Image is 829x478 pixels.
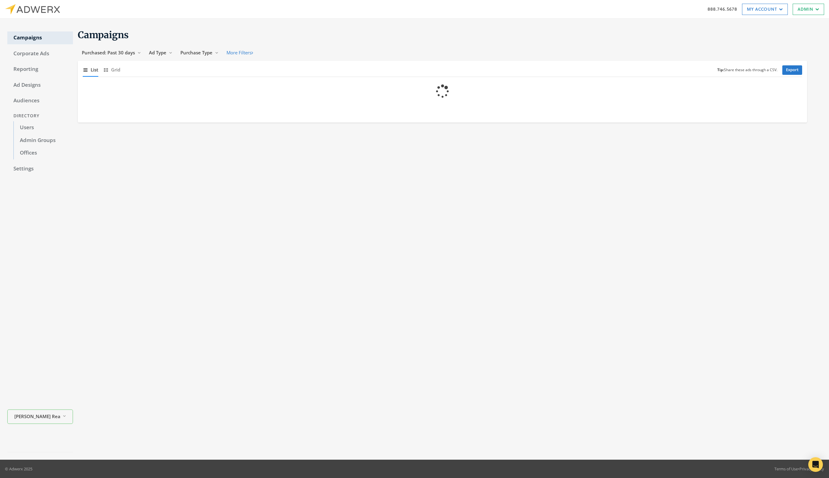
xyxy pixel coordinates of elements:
[78,29,129,41] span: Campaigns
[774,466,798,472] a: Terms of Use
[7,94,73,107] a: Audiences
[799,466,824,472] a: Privacy Policy
[180,49,212,56] span: Purchase Type
[782,65,802,75] a: Export
[7,79,73,92] a: Ad Designs
[7,410,73,424] button: [PERSON_NAME] Realty
[774,466,824,472] div: •
[5,4,60,15] img: Adwerx
[717,67,724,72] b: Tip:
[7,47,73,60] a: Corporate Ads
[176,47,223,58] button: Purchase Type
[7,110,73,122] div: Directory
[13,134,73,147] a: Admin Groups
[111,66,120,73] span: Grid
[13,147,73,159] a: Offices
[103,63,120,76] button: Grid
[7,31,73,44] a: Campaigns
[14,413,60,420] span: [PERSON_NAME] Realty
[793,4,824,15] a: Admin
[717,67,777,73] small: Share these ads through a CSV.
[223,47,257,58] button: More Filters
[145,47,176,58] button: Ad Type
[91,66,98,73] span: List
[149,49,166,56] span: Ad Type
[708,6,737,12] a: 888.746.5678
[78,47,145,58] button: Purchased: Past 30 days
[7,162,73,175] a: Settings
[7,63,73,76] a: Reporting
[13,121,73,134] a: Users
[808,457,823,472] div: Open Intercom Messenger
[5,466,32,472] p: © Adwerx 2025
[82,49,135,56] span: Purchased: Past 30 days
[742,4,788,15] a: My Account
[83,63,98,76] button: List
